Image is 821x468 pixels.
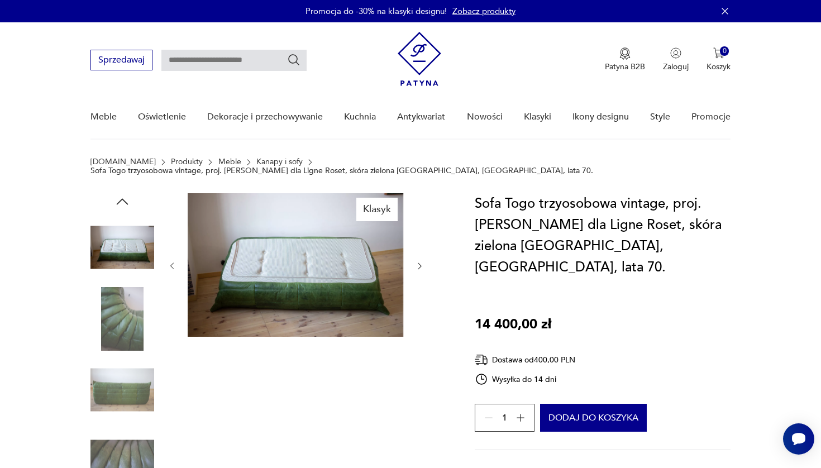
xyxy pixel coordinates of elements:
[398,32,441,86] img: Patyna - sklep z meblami i dekoracjami vintage
[572,95,629,139] a: Ikony designu
[90,57,152,65] a: Sprzedawaj
[540,404,647,432] button: Dodaj do koszyka
[467,95,503,139] a: Nowości
[207,95,323,139] a: Dekoracje i przechowywanie
[713,47,724,59] img: Ikona koszyka
[670,47,681,59] img: Ikonka użytkownika
[90,216,154,279] img: Zdjęcie produktu Sofa Togo trzyosobowa vintage, proj. M. Ducaroy dla Ligne Roset, skóra zielona d...
[171,157,203,166] a: Produkty
[90,50,152,70] button: Sprzedawaj
[287,53,300,66] button: Szukaj
[707,61,731,72] p: Koszyk
[475,373,576,386] div: Wysyłka do 14 dni
[218,157,241,166] a: Meble
[619,47,631,60] img: Ikona medalu
[344,95,376,139] a: Kuchnia
[188,193,403,337] img: Zdjęcie produktu Sofa Togo trzyosobowa vintage, proj. M. Ducaroy dla Ligne Roset, skóra zielona d...
[707,47,731,72] button: 0Koszyk
[356,198,398,221] div: Klasyk
[605,47,645,72] button: Patyna B2B
[524,95,551,139] a: Klasyki
[475,193,731,278] h1: Sofa Togo trzyosobowa vintage, proj. [PERSON_NAME] dla Ligne Roset, skóra zielona [GEOGRAPHIC_DAT...
[138,95,186,139] a: Oświetlenie
[90,166,593,175] p: Sofa Togo trzyosobowa vintage, proj. [PERSON_NAME] dla Ligne Roset, skóra zielona [GEOGRAPHIC_DAT...
[605,47,645,72] a: Ikona medaluPatyna B2B
[475,353,576,367] div: Dostawa od 400,00 PLN
[475,314,551,335] p: 14 400,00 zł
[90,287,154,351] img: Zdjęcie produktu Sofa Togo trzyosobowa vintage, proj. M. Ducaroy dla Ligne Roset, skóra zielona d...
[90,95,117,139] a: Meble
[306,6,447,17] p: Promocja do -30% na klasyki designu!
[502,414,507,422] span: 1
[397,95,445,139] a: Antykwariat
[90,358,154,422] img: Zdjęcie produktu Sofa Togo trzyosobowa vintage, proj. M. Ducaroy dla Ligne Roset, skóra zielona d...
[452,6,515,17] a: Zobacz produkty
[90,157,156,166] a: [DOMAIN_NAME]
[691,95,731,139] a: Promocje
[650,95,670,139] a: Style
[256,157,303,166] a: Kanapy i sofy
[783,423,814,455] iframe: Smartsupp widget button
[720,46,729,56] div: 0
[663,47,689,72] button: Zaloguj
[605,61,645,72] p: Patyna B2B
[475,353,488,367] img: Ikona dostawy
[663,61,689,72] p: Zaloguj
